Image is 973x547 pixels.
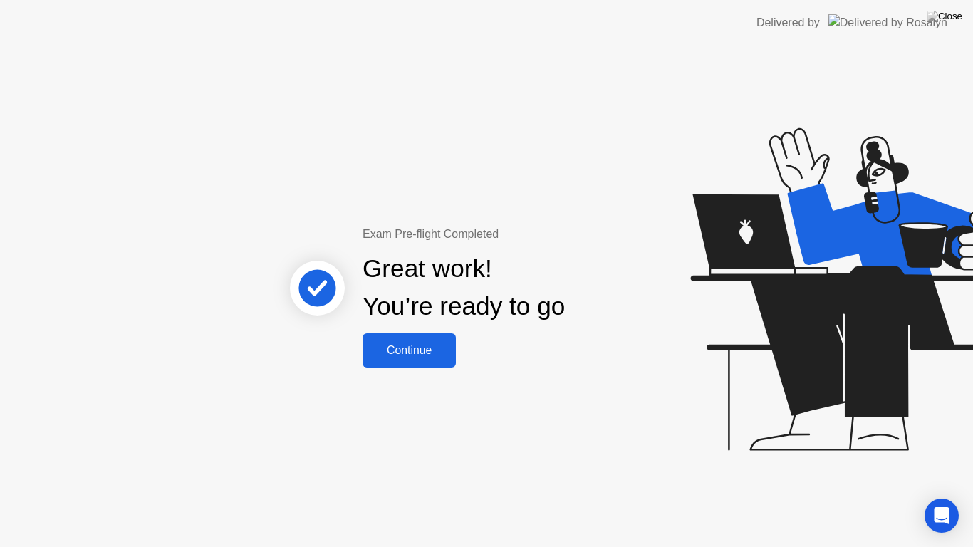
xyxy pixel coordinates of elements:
[925,499,959,533] div: Open Intercom Messenger
[363,226,657,243] div: Exam Pre-flight Completed
[367,344,452,357] div: Continue
[828,14,947,31] img: Delivered by Rosalyn
[927,11,962,22] img: Close
[363,250,565,325] div: Great work! You’re ready to go
[756,14,820,31] div: Delivered by
[363,333,456,368] button: Continue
